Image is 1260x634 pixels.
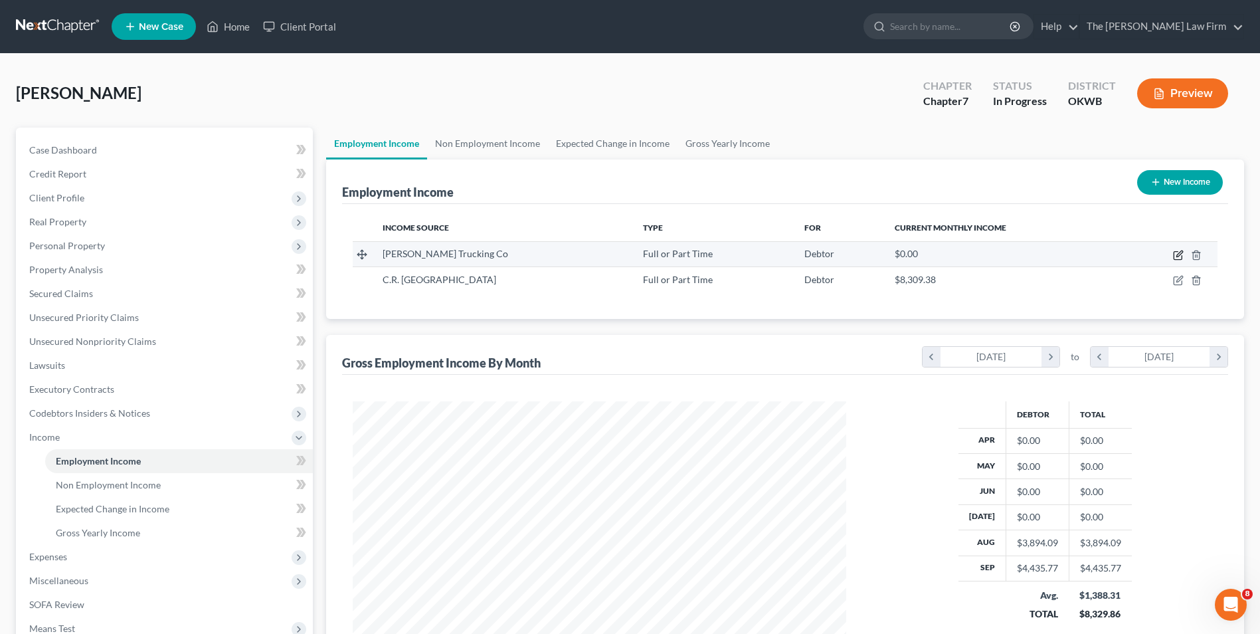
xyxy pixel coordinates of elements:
[1017,434,1058,447] div: $0.00
[29,575,88,586] span: Miscellaneous
[29,623,75,634] span: Means Test
[993,94,1047,109] div: In Progress
[383,274,496,285] span: C.R. [GEOGRAPHIC_DATA]
[1137,78,1228,108] button: Preview
[958,556,1006,581] th: Sep
[1080,15,1243,39] a: The [PERSON_NAME] Law Firm
[19,258,313,282] a: Property Analysis
[56,455,141,467] span: Employment Income
[29,264,103,275] span: Property Analysis
[200,15,256,39] a: Home
[19,377,313,401] a: Executory Contracts
[890,14,1012,39] input: Search by name...
[1069,530,1132,556] td: $3,894.09
[29,168,86,179] span: Credit Report
[16,83,141,102] span: [PERSON_NAME]
[56,527,140,538] span: Gross Yearly Income
[643,223,663,233] span: Type
[256,15,343,39] a: Client Portal
[19,162,313,186] a: Credit Report
[1016,589,1058,602] div: Avg.
[1069,556,1132,581] td: $4,435.77
[29,144,97,156] span: Case Dashboard
[383,223,449,233] span: Income Source
[923,78,972,94] div: Chapter
[804,248,834,259] span: Debtor
[677,128,778,159] a: Gross Yearly Income
[139,22,183,32] span: New Case
[1069,453,1132,478] td: $0.00
[643,274,713,285] span: Full or Part Time
[326,128,427,159] a: Employment Income
[45,497,313,521] a: Expected Change in Income
[29,551,67,562] span: Expenses
[29,407,150,419] span: Codebtors Insiders & Notices
[895,248,918,259] span: $0.00
[923,347,941,367] i: chevron_left
[1109,347,1210,367] div: [DATE]
[383,248,508,259] span: [PERSON_NAME] Trucking Co
[1017,485,1058,498] div: $0.00
[804,274,834,285] span: Debtor
[1071,350,1079,364] span: to
[19,306,313,330] a: Unsecured Priority Claims
[29,383,114,395] span: Executory Contracts
[1137,170,1223,195] button: New Income
[56,479,161,490] span: Non Employment Income
[29,599,84,610] span: SOFA Review
[1068,94,1116,109] div: OKWB
[342,355,541,371] div: Gross Employment Income By Month
[45,521,313,545] a: Gross Yearly Income
[643,248,713,259] span: Full or Part Time
[1242,589,1253,599] span: 8
[993,78,1047,94] div: Status
[1034,15,1079,39] a: Help
[29,216,86,227] span: Real Property
[1068,78,1116,94] div: District
[923,94,972,109] div: Chapter
[958,453,1006,478] th: May
[958,530,1006,556] th: Aug
[29,360,65,371] span: Lawsuits
[29,312,139,323] span: Unsecured Priority Claims
[895,223,1006,233] span: Current Monthly Income
[1017,460,1058,473] div: $0.00
[958,428,1006,453] th: Apr
[45,449,313,473] a: Employment Income
[29,288,93,299] span: Secured Claims
[29,192,84,203] span: Client Profile
[1069,401,1132,428] th: Total
[1079,607,1121,621] div: $8,329.86
[56,503,169,514] span: Expected Change in Income
[1017,536,1058,550] div: $3,894.09
[427,128,548,159] a: Non Employment Income
[29,431,60,443] span: Income
[19,138,313,162] a: Case Dashboard
[958,479,1006,504] th: Jun
[895,274,936,285] span: $8,309.38
[1210,347,1227,367] i: chevron_right
[1069,504,1132,530] td: $0.00
[1006,401,1069,428] th: Debtor
[1079,589,1121,602] div: $1,388.31
[1215,589,1247,621] iframe: Intercom live chat
[958,504,1006,530] th: [DATE]
[19,330,313,354] a: Unsecured Nonpriority Claims
[1091,347,1109,367] i: chevron_left
[19,593,313,617] a: SOFA Review
[548,128,677,159] a: Expected Change in Income
[1069,479,1132,504] td: $0.00
[941,347,1042,367] div: [DATE]
[29,240,105,251] span: Personal Property
[45,473,313,497] a: Non Employment Income
[1016,607,1058,621] div: TOTAL
[1017,510,1058,524] div: $0.00
[29,336,156,347] span: Unsecured Nonpriority Claims
[804,223,821,233] span: For
[1069,428,1132,453] td: $0.00
[19,354,313,377] a: Lawsuits
[342,184,454,200] div: Employment Income
[1017,562,1058,575] div: $4,435.77
[19,282,313,306] a: Secured Claims
[962,94,968,107] span: 7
